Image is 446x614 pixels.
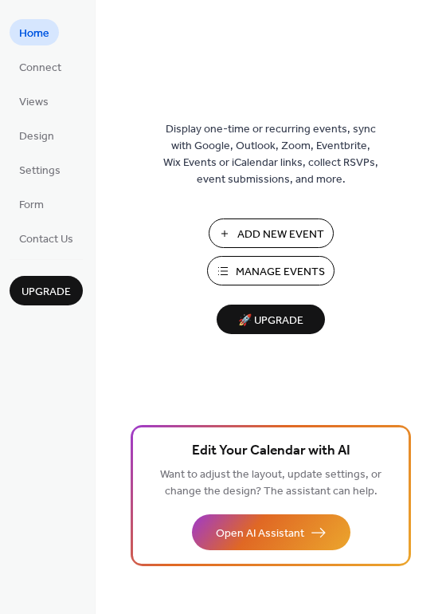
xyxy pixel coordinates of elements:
[10,225,83,251] a: Contact Us
[209,218,334,248] button: Add New Event
[19,163,61,179] span: Settings
[192,440,350,462] span: Edit Your Calendar with AI
[22,284,71,301] span: Upgrade
[10,19,59,45] a: Home
[10,53,71,80] a: Connect
[10,88,58,114] a: Views
[237,226,324,243] span: Add New Event
[216,525,304,542] span: Open AI Assistant
[163,121,378,188] span: Display one-time or recurring events, sync with Google, Outlook, Zoom, Eventbrite, Wix Events or ...
[19,197,44,214] span: Form
[192,514,350,550] button: Open AI Assistant
[10,122,64,148] a: Design
[160,464,381,502] span: Want to adjust the layout, update settings, or change the design? The assistant can help.
[19,60,61,77] span: Connect
[236,264,325,281] span: Manage Events
[19,26,49,42] span: Home
[19,94,49,111] span: Views
[10,191,53,217] a: Form
[226,310,315,332] span: 🚀 Upgrade
[10,276,83,305] button: Upgrade
[10,156,70,183] a: Settings
[19,231,73,248] span: Contact Us
[19,128,54,145] span: Design
[207,256,334,285] button: Manage Events
[217,305,325,334] button: 🚀 Upgrade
